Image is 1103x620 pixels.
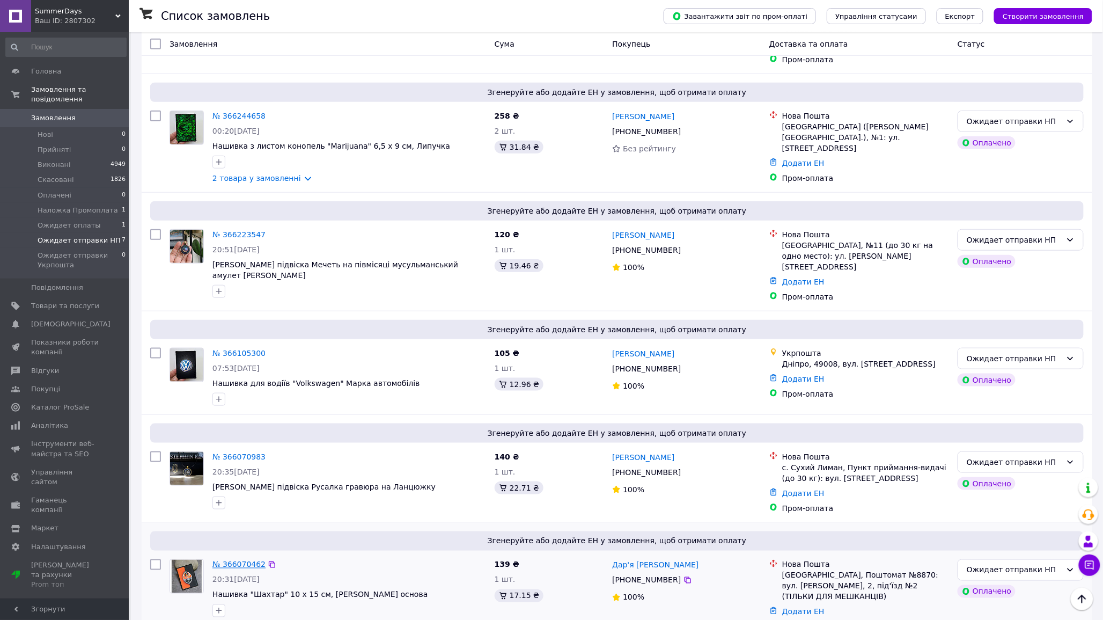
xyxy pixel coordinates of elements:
span: 100% [623,593,644,602]
span: 7 [122,236,126,245]
span: 1826 [111,175,126,185]
span: Згенеруйте або додайте ЕН у замовлення, щоб отримати оплату [155,428,1079,439]
span: Згенеруйте або додайте ЕН у замовлення, щоб отримати оплату [155,206,1079,216]
div: Оплачено [958,136,1016,149]
span: Скасовані [38,175,74,185]
img: Фото товару [170,111,203,144]
span: [PERSON_NAME] підвіска Мечеть на півмісяці мусульманський амулет [PERSON_NAME] [212,260,458,280]
span: Управління сайтом [31,468,99,487]
span: Замовлення [31,113,76,123]
span: [PHONE_NUMBER] [612,246,681,254]
div: Нова Пошта [782,559,949,570]
a: Нашивка "Шахтар" 10 х 15 см, [PERSON_NAME] основа [212,590,428,599]
div: Нова Пошта [782,111,949,121]
span: Покупці [31,384,60,394]
div: Prom топ [31,580,99,589]
a: Нашивка для водіїв "Volkswagen" Марка автомобілів [212,379,420,388]
span: 1 шт. [495,245,516,254]
span: 1 шт. [495,575,516,584]
span: Гаманець компанії [31,495,99,515]
span: Наложка Промоплата [38,206,118,215]
a: Фото товару [170,229,204,264]
span: 20:31[DATE] [212,575,260,584]
h1: Список замовлень [161,10,270,23]
span: Експорт [945,12,975,20]
button: Наверх [1071,588,1093,610]
div: 22.71 ₴ [495,482,543,494]
a: [PERSON_NAME] [612,230,674,240]
div: Оплачено [958,477,1016,490]
span: 00:20[DATE] [212,127,260,135]
div: Ожидает отправки НП [967,234,1062,246]
span: [PHONE_NUMBER] [612,127,681,136]
span: Покупець [612,40,650,48]
div: 19.46 ₴ [495,259,543,272]
span: Повідомлення [31,283,83,293]
div: Оплачено [958,374,1016,386]
div: Нова Пошта [782,451,949,462]
span: 1 шт. [495,468,516,476]
a: 2 товара у замовленні [212,174,301,183]
a: [PERSON_NAME] [612,452,674,463]
div: 12.96 ₴ [495,378,543,391]
span: 2 шт. [495,127,516,135]
button: Управління статусами [827,8,926,24]
a: Нашивка з листом конопель "Marijuana" 6,5 х 9 см, Липучка [212,142,450,150]
span: Без рейтингу [623,144,676,153]
div: Пром-оплата [782,291,949,302]
span: Товари та послуги [31,301,99,311]
div: [GEOGRAPHIC_DATA] ([PERSON_NAME][GEOGRAPHIC_DATA].), №1: ул. [STREET_ADDRESS] [782,121,949,154]
a: Фото товару [170,111,204,145]
span: Згенеруйте або додайте ЕН у замовлення, щоб отримати оплату [155,324,1079,335]
div: Ожидает отправки НП [967,456,1062,468]
span: 258 ₴ [495,112,519,120]
span: 0 [122,130,126,140]
a: Додати ЕН [782,608,825,616]
span: Завантажити звіт по пром-оплаті [672,11,807,21]
a: № 366070983 [212,453,266,461]
span: 0 [122,145,126,155]
img: Фото товару [170,348,203,382]
a: Дар'я [PERSON_NAME] [612,560,698,571]
div: Нова Пошта [782,229,949,240]
a: № 366244658 [212,112,266,120]
div: Ожидает отправки НП [967,353,1062,364]
button: Завантажити звіт по пром-оплаті [664,8,816,24]
a: Додати ЕН [782,375,825,383]
a: Додати ЕН [782,489,825,498]
span: Управління статусами [835,12,917,20]
button: Експорт [937,8,984,24]
div: Укрпошта [782,348,949,359]
span: Налаштування [31,542,86,552]
span: Виконані [38,160,71,170]
span: 1 шт. [495,364,516,373]
img: Фото товару [170,452,203,485]
span: Нові [38,130,53,140]
div: 31.84 ₴ [495,141,543,154]
span: 100% [623,263,644,272]
span: [PHONE_NUMBER] [612,364,681,373]
img: Фото товару [172,560,202,593]
div: Оплачено [958,585,1016,598]
a: [PERSON_NAME] [612,111,674,122]
span: Каталог ProSale [31,403,89,412]
span: Ожидает оплаты [38,221,101,230]
span: Замовлення [170,40,217,48]
span: Оплачені [38,191,71,200]
div: Дніпро, 49008, вул. [STREET_ADDRESS] [782,359,949,369]
span: Інструменти веб-майстра та SEO [31,439,99,458]
a: [PERSON_NAME] підвіска Русалка гравюра на Ланцюжку [212,483,436,491]
div: Пром-оплата [782,389,949,399]
span: 1 [122,206,126,215]
div: 17.15 ₴ [495,589,543,602]
button: Створити замовлення [994,8,1092,24]
a: № 366223547 [212,230,266,239]
span: [PHONE_NUMBER] [612,576,681,585]
span: Згенеруйте або додайте ЕН у замовлення, щоб отримати оплату [155,536,1079,546]
input: Пошук [5,38,127,57]
a: № 366105300 [212,349,266,358]
span: SummerDays [35,6,115,16]
a: № 366070462 [212,560,266,569]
